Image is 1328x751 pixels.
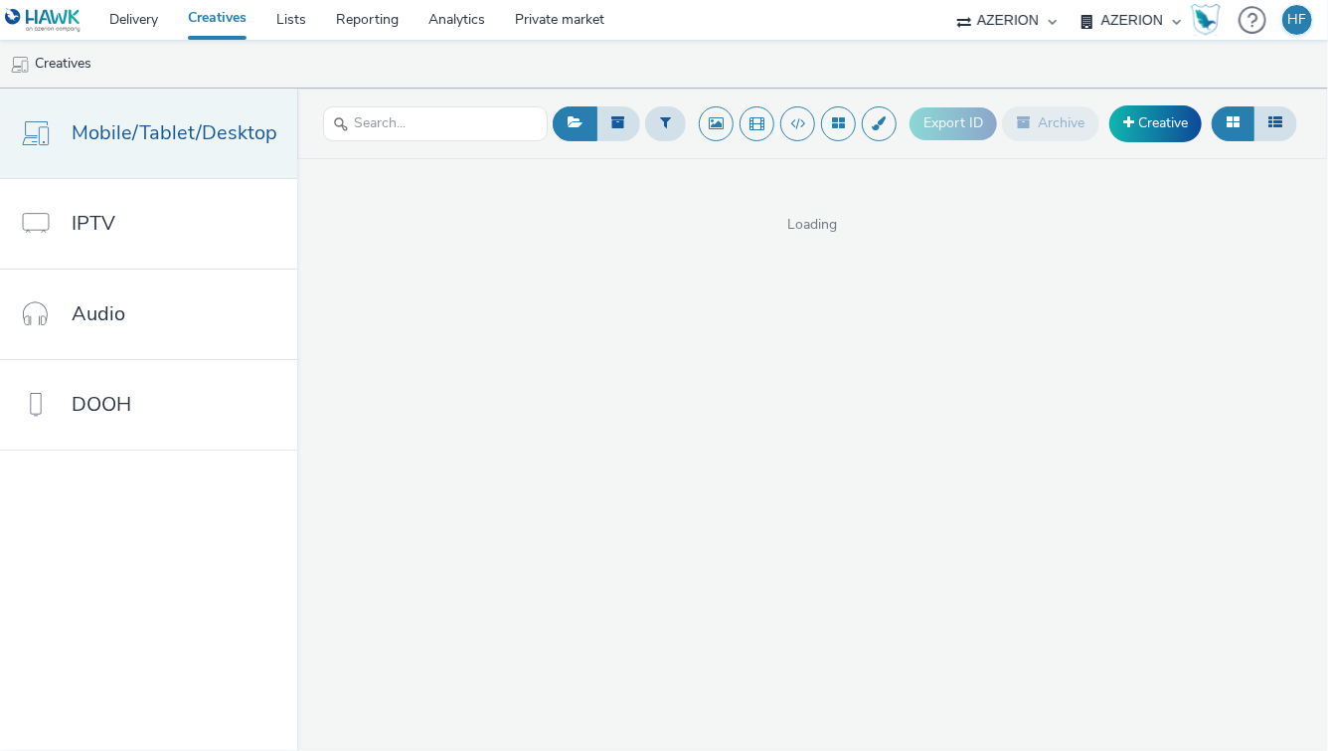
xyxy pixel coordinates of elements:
span: Mobile/Tablet/Desktop [72,118,277,147]
a: Hawk Academy [1191,4,1229,36]
span: Loading [297,215,1328,235]
div: HF [1288,5,1307,35]
input: Search... [323,106,548,141]
button: Table [1253,106,1297,140]
span: DOOH [72,390,131,419]
span: Audio [72,299,125,328]
button: Export ID [910,107,997,139]
img: undefined Logo [5,8,82,33]
button: Grid [1212,106,1254,140]
img: Hawk Academy [1191,4,1221,36]
a: Creative [1109,105,1202,141]
span: IPTV [72,209,115,238]
img: mobile [10,55,30,75]
button: Archive [1002,106,1099,140]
